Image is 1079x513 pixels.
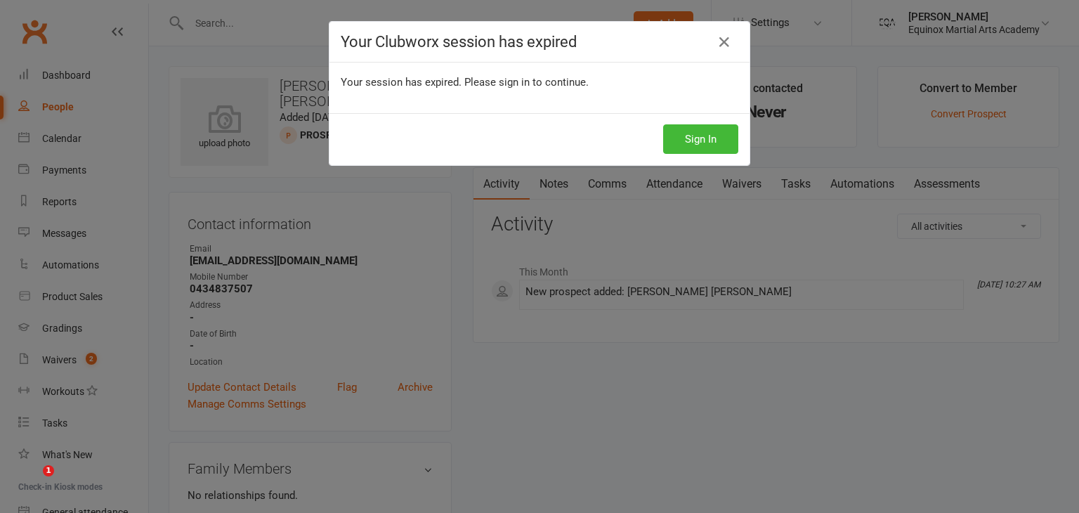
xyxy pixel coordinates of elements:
span: 1 [43,465,54,476]
iframe: Intercom live chat [14,465,48,499]
h4: Your Clubworx session has expired [341,33,738,51]
span: Your session has expired. Please sign in to continue. [341,76,589,89]
button: Sign In [663,124,738,154]
a: Close [713,31,735,53]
